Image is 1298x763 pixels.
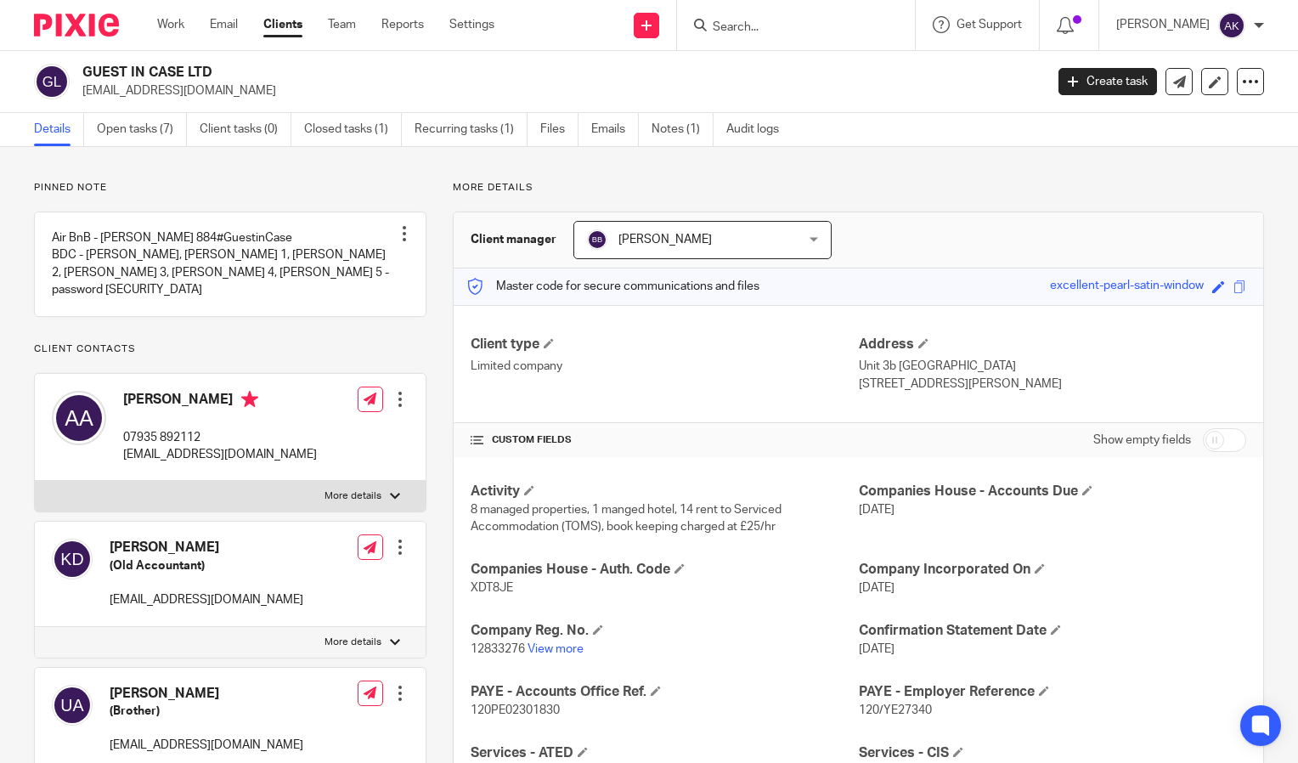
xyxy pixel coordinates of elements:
[471,336,858,353] h4: Client type
[471,561,858,579] h4: Companies House - Auth. Code
[110,737,303,754] p: [EMAIL_ADDRESS][DOMAIN_NAME]
[52,391,106,445] img: svg%3E
[528,643,584,655] a: View more
[859,504,894,516] span: [DATE]
[471,231,556,248] h3: Client manager
[241,391,258,408] i: Primary
[652,113,714,146] a: Notes (1)
[34,342,426,356] p: Client contacts
[859,704,932,716] span: 120/YE27340
[859,358,1246,375] p: Unit 3b [GEOGRAPHIC_DATA]
[471,683,858,701] h4: PAYE - Accounts Office Ref.
[711,20,864,36] input: Search
[591,113,639,146] a: Emails
[471,643,525,655] span: 12833276
[1093,432,1191,449] label: Show empty fields
[1058,68,1157,95] a: Create task
[471,433,858,447] h4: CUSTOM FIELDS
[453,181,1264,195] p: More details
[328,16,356,33] a: Team
[324,489,381,503] p: More details
[859,336,1246,353] h4: Address
[587,229,607,250] img: svg%3E
[34,181,426,195] p: Pinned note
[471,358,858,375] p: Limited company
[123,429,317,446] p: 07935 892112
[110,703,303,720] h5: (Brother)
[466,278,759,295] p: Master code for secure communications and files
[324,636,381,649] p: More details
[263,16,302,33] a: Clients
[82,82,1033,99] p: [EMAIL_ADDRESS][DOMAIN_NAME]
[471,744,858,762] h4: Services - ATED
[859,622,1246,640] h4: Confirmation Statement Date
[471,622,858,640] h4: Company Reg. No.
[957,19,1022,31] span: Get Support
[123,391,317,412] h4: [PERSON_NAME]
[110,557,303,574] h5: (Old Accountant)
[859,683,1246,701] h4: PAYE - Employer Reference
[449,16,494,33] a: Settings
[859,376,1246,393] p: [STREET_ADDRESS][PERSON_NAME]
[1116,16,1210,33] p: [PERSON_NAME]
[34,64,70,99] img: svg%3E
[210,16,238,33] a: Email
[200,113,291,146] a: Client tasks (0)
[471,582,513,594] span: XDT8JE
[471,483,858,500] h4: Activity
[618,234,712,246] span: [PERSON_NAME]
[1050,277,1204,297] div: excellent-pearl-satin-window
[34,113,84,146] a: Details
[110,685,303,703] h4: [PERSON_NAME]
[540,113,578,146] a: Files
[110,591,303,608] p: [EMAIL_ADDRESS][DOMAIN_NAME]
[726,113,792,146] a: Audit logs
[415,113,528,146] a: Recurring tasks (1)
[859,744,1246,762] h4: Services - CIS
[304,113,402,146] a: Closed tasks (1)
[82,64,843,82] h2: GUEST IN CASE LTD
[471,704,560,716] span: 120PE02301830
[123,446,317,463] p: [EMAIL_ADDRESS][DOMAIN_NAME]
[34,14,119,37] img: Pixie
[859,483,1246,500] h4: Companies House - Accounts Due
[110,539,303,557] h4: [PERSON_NAME]
[859,582,894,594] span: [DATE]
[859,561,1246,579] h4: Company Incorporated On
[381,16,424,33] a: Reports
[52,539,93,579] img: svg%3E
[157,16,184,33] a: Work
[97,113,187,146] a: Open tasks (7)
[1218,12,1245,39] img: svg%3E
[859,643,894,655] span: [DATE]
[471,504,782,533] span: 8 managed properties, 1 manged hotel, 14 rent to Serviced Accommodation (TOMS), book keeping char...
[52,685,93,726] img: svg%3E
